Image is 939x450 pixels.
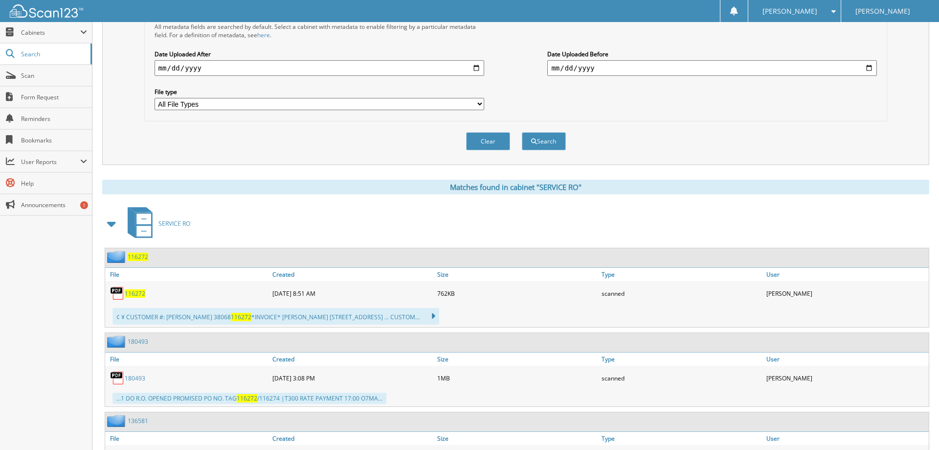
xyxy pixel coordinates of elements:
a: Size [435,353,600,366]
a: 136581 [128,417,148,425]
div: scanned [599,368,764,388]
img: PDF.png [110,371,125,385]
a: 116272 [128,253,148,261]
a: User [764,432,929,445]
span: SERVICE RO [158,219,190,228]
div: ...1 DO R.O. OPENED PROMISED PO NO. TAG /116274 |T300 RATE PAYMENT 17:00 O7MA... [112,393,386,404]
a: 180493 [125,374,145,382]
span: Announcements [21,201,87,209]
img: PDF.png [110,286,125,301]
a: File [105,432,270,445]
label: Date Uploaded After [155,50,484,58]
label: File type [155,88,484,96]
div: 1 [80,201,88,209]
a: File [105,353,270,366]
a: Created [270,268,435,281]
div: 762KB [435,284,600,303]
span: Search [21,50,86,58]
button: Search [522,132,566,150]
span: Help [21,179,87,188]
div: [PERSON_NAME] [764,368,929,388]
img: scan123-logo-white.svg [10,4,83,18]
div: ¢ ¥ CUSTOMER #: [PERSON_NAME] 38068 *INVOICE* [PERSON_NAME] [STREET_ADDRESS] ... CUSTOM... [112,308,439,325]
div: [PERSON_NAME] [764,284,929,303]
span: Bookmarks [21,136,87,144]
div: scanned [599,284,764,303]
span: Scan [21,71,87,80]
span: Form Request [21,93,87,101]
a: 116272 [125,289,145,298]
span: Reminders [21,115,87,123]
span: [PERSON_NAME] [762,8,817,14]
a: SERVICE RO [122,204,190,243]
img: folder2.png [107,335,128,348]
input: end [547,60,877,76]
a: here [257,31,270,39]
input: start [155,60,484,76]
a: Size [435,432,600,445]
span: User Reports [21,158,80,166]
a: User [764,353,929,366]
a: Type [599,268,764,281]
a: Type [599,353,764,366]
span: Cabinets [21,28,80,37]
button: Clear [466,132,510,150]
div: Matches found in cabinet "SERVICE RO" [102,180,929,194]
a: 180493 [128,337,148,346]
div: [DATE] 3:08 PM [270,368,435,388]
span: 116272 [231,313,251,321]
a: Size [435,268,600,281]
a: Type [599,432,764,445]
label: Date Uploaded Before [547,50,877,58]
iframe: Chat Widget [890,403,939,450]
span: [PERSON_NAME] [855,8,910,14]
a: File [105,268,270,281]
a: Created [270,432,435,445]
img: folder2.png [107,251,128,263]
a: Created [270,353,435,366]
img: folder2.png [107,415,128,427]
div: 1MB [435,368,600,388]
a: User [764,268,929,281]
div: All metadata fields are searched by default. Select a cabinet with metadata to enable filtering b... [155,23,484,39]
div: [DATE] 8:51 AM [270,284,435,303]
span: 116272 [237,394,257,403]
